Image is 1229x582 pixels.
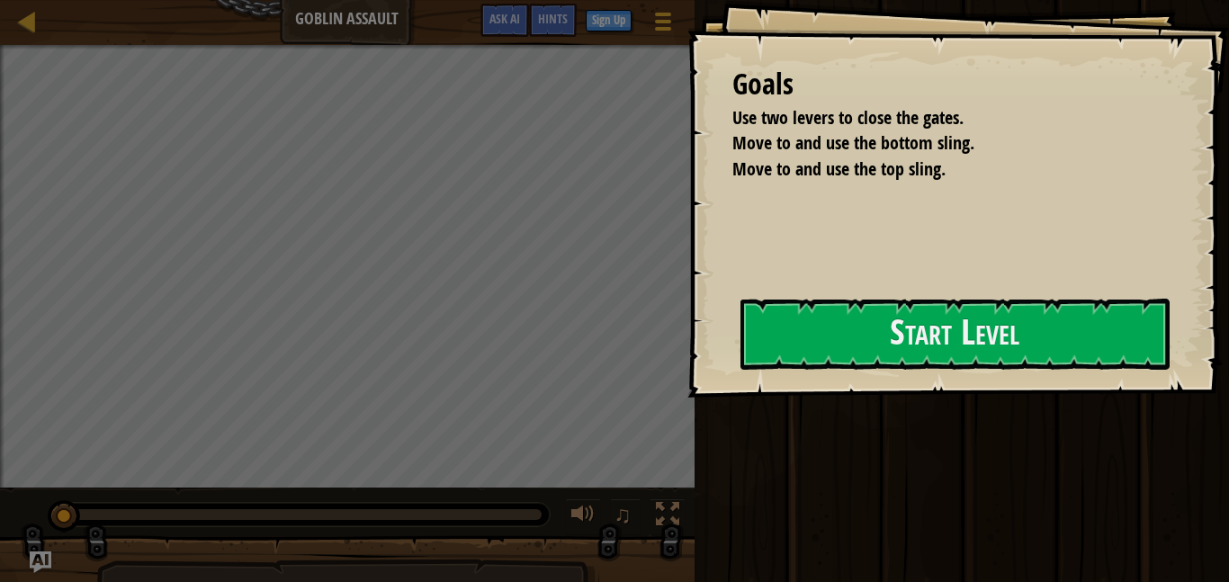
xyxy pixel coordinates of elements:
[732,130,974,155] span: Move to and use the bottom sling.
[538,10,568,27] span: Hints
[641,4,686,46] button: Show game menu
[732,105,964,130] span: Use two levers to close the gates.
[710,105,1162,131] li: Use two levers to close the gates.
[30,551,51,573] button: Ask AI
[650,498,686,535] button: Toggle fullscreen
[732,64,1166,105] div: Goals
[740,299,1170,370] button: Start Level
[710,130,1162,157] li: Move to and use the bottom sling.
[614,501,632,528] span: ♫
[732,157,946,181] span: Move to and use the top sling.
[565,498,601,535] button: Adjust volume
[489,10,520,27] span: Ask AI
[480,4,529,37] button: Ask AI
[710,157,1162,183] li: Move to and use the top sling.
[610,498,641,535] button: ♫
[586,10,632,31] button: Sign Up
